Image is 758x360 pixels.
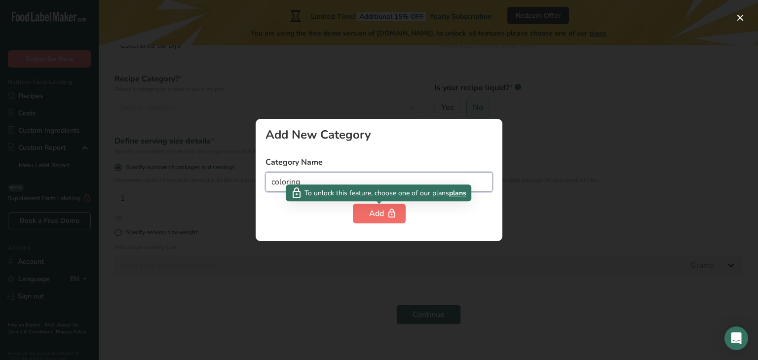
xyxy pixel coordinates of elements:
label: Category Name [265,156,493,168]
div: Open Intercom Messenger [724,326,748,350]
span: To unlock this feature, choose one of our plans [304,188,449,198]
input: Type your category name here [265,172,493,192]
div: Add [369,208,389,219]
button: Add [353,204,406,223]
div: Add New Category [265,129,493,141]
span: plans [449,188,466,198]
